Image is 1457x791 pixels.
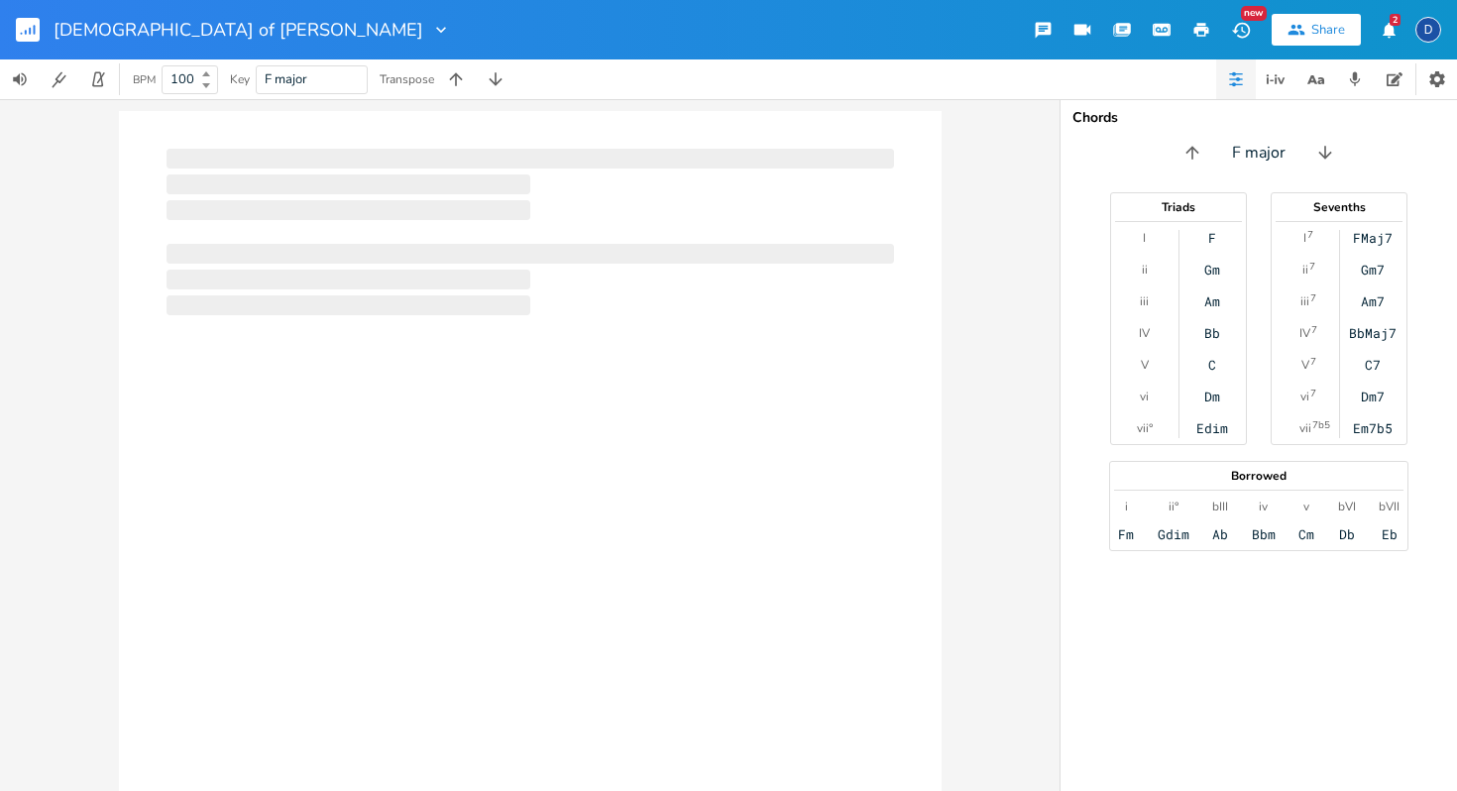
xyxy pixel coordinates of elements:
[1338,499,1356,514] div: bVI
[1204,325,1220,341] div: Bb
[1339,526,1355,542] div: Db
[1299,325,1310,341] div: IV
[1309,259,1315,275] sup: 7
[1139,325,1150,341] div: IV
[1382,526,1398,542] div: Eb
[1415,7,1441,53] button: D
[1140,389,1149,404] div: vi
[1110,470,1407,482] div: Borrowed
[1212,499,1228,514] div: bIII
[54,21,423,39] span: [DEMOGRAPHIC_DATA] of [PERSON_NAME]
[1259,499,1268,514] div: iv
[133,74,156,85] div: BPM
[1204,293,1220,309] div: Am
[1212,526,1228,542] div: Ab
[1272,201,1406,213] div: Sevenths
[1310,386,1316,401] sup: 7
[1307,227,1313,243] sup: 7
[1303,230,1306,246] div: I
[1301,357,1309,373] div: V
[1137,420,1153,436] div: vii°
[1361,262,1385,278] div: Gm7
[1196,420,1228,436] div: Edim
[1221,12,1261,48] button: New
[1312,417,1330,433] sup: 7b5
[380,73,434,85] div: Transpose
[1365,357,1381,373] div: C7
[1140,293,1149,309] div: iii
[1379,499,1400,514] div: bVII
[1158,526,1189,542] div: Gdim
[1349,325,1397,341] div: BbMaj7
[1299,420,1311,436] div: vii
[1415,17,1441,43] div: David Jones
[1302,262,1308,278] div: ii
[1310,354,1316,370] sup: 7
[1241,6,1267,21] div: New
[1361,293,1385,309] div: Am7
[1311,21,1345,39] div: Share
[1141,357,1149,373] div: V
[1208,230,1216,246] div: F
[1300,389,1309,404] div: vi
[1118,526,1134,542] div: Fm
[1142,262,1148,278] div: ii
[1311,322,1317,338] sup: 7
[1353,230,1393,246] div: FMaj7
[265,70,307,88] span: F major
[1300,293,1309,309] div: iii
[1204,262,1220,278] div: Gm
[1353,420,1393,436] div: Em7b5
[1111,201,1246,213] div: Triads
[1310,290,1316,306] sup: 7
[230,73,250,85] div: Key
[1143,230,1146,246] div: I
[1232,142,1286,165] span: F major
[1252,526,1276,542] div: Bbm
[1072,111,1445,125] div: Chords
[1303,499,1309,514] div: v
[1272,14,1361,46] button: Share
[1208,357,1216,373] div: C
[1169,499,1178,514] div: ii°
[1390,14,1401,26] div: 2
[1369,12,1408,48] button: 2
[1204,389,1220,404] div: Dm
[1361,389,1385,404] div: Dm7
[1298,526,1314,542] div: Cm
[1125,499,1128,514] div: i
